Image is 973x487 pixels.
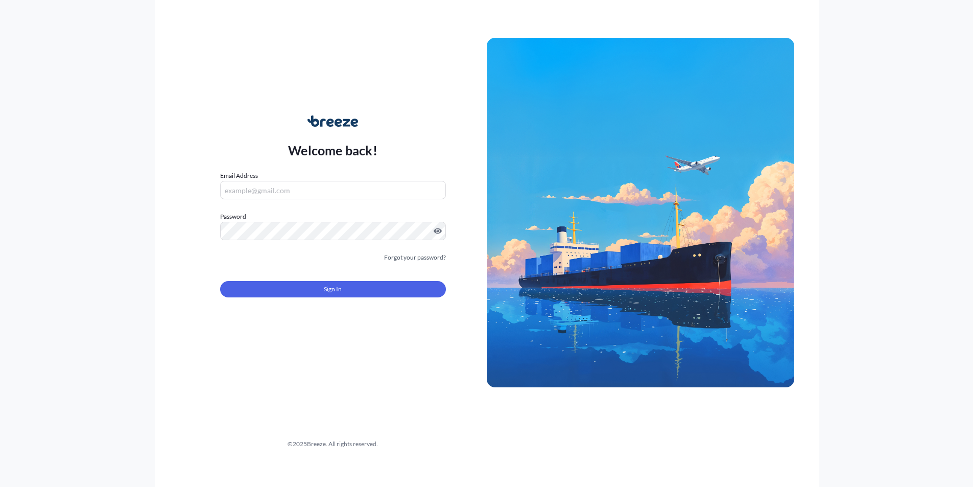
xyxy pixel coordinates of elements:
button: Show password [434,227,442,235]
a: Forgot your password? [384,252,446,263]
p: Welcome back! [288,142,377,158]
label: Password [220,212,446,222]
span: Sign In [324,284,342,294]
label: Email Address [220,171,258,181]
button: Sign In [220,281,446,297]
div: © 2025 Breeze. All rights reserved. [179,439,487,449]
img: Ship illustration [487,38,794,387]
input: example@gmail.com [220,181,446,199]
